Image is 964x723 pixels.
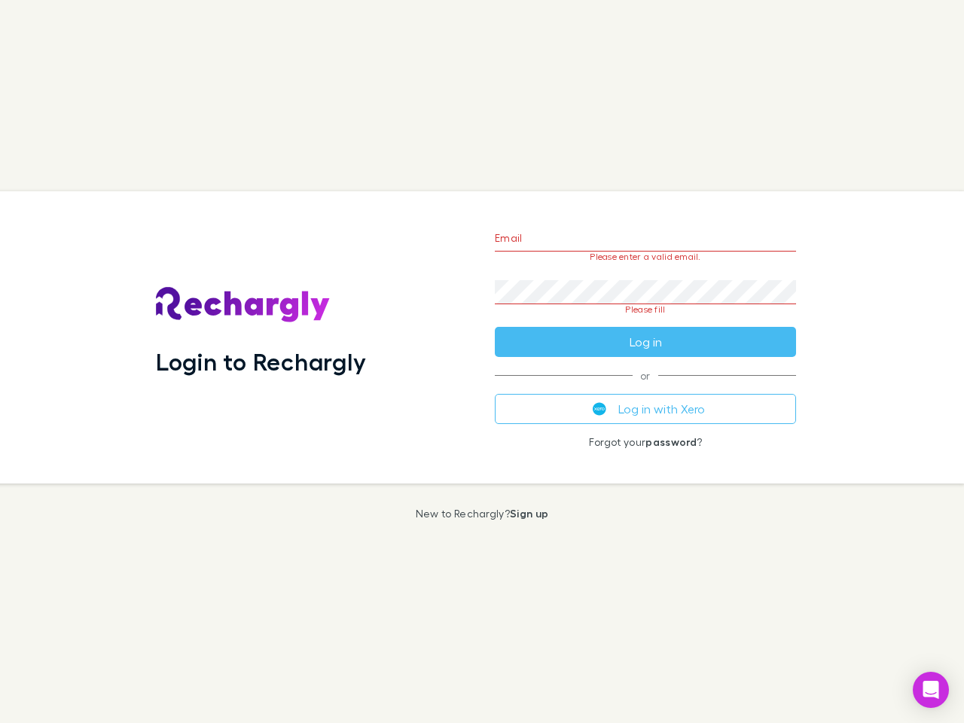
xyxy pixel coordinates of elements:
div: Open Intercom Messenger [913,672,949,708]
p: New to Rechargly? [416,508,549,520]
p: Forgot your ? [495,436,796,448]
img: Xero's logo [593,402,606,416]
span: or [495,375,796,376]
a: password [645,435,697,448]
img: Rechargly's Logo [156,287,331,323]
a: Sign up [510,507,548,520]
button: Log in [495,327,796,357]
button: Log in with Xero [495,394,796,424]
p: Please fill [495,304,796,315]
h1: Login to Rechargly [156,347,366,376]
p: Please enter a valid email. [495,252,796,262]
